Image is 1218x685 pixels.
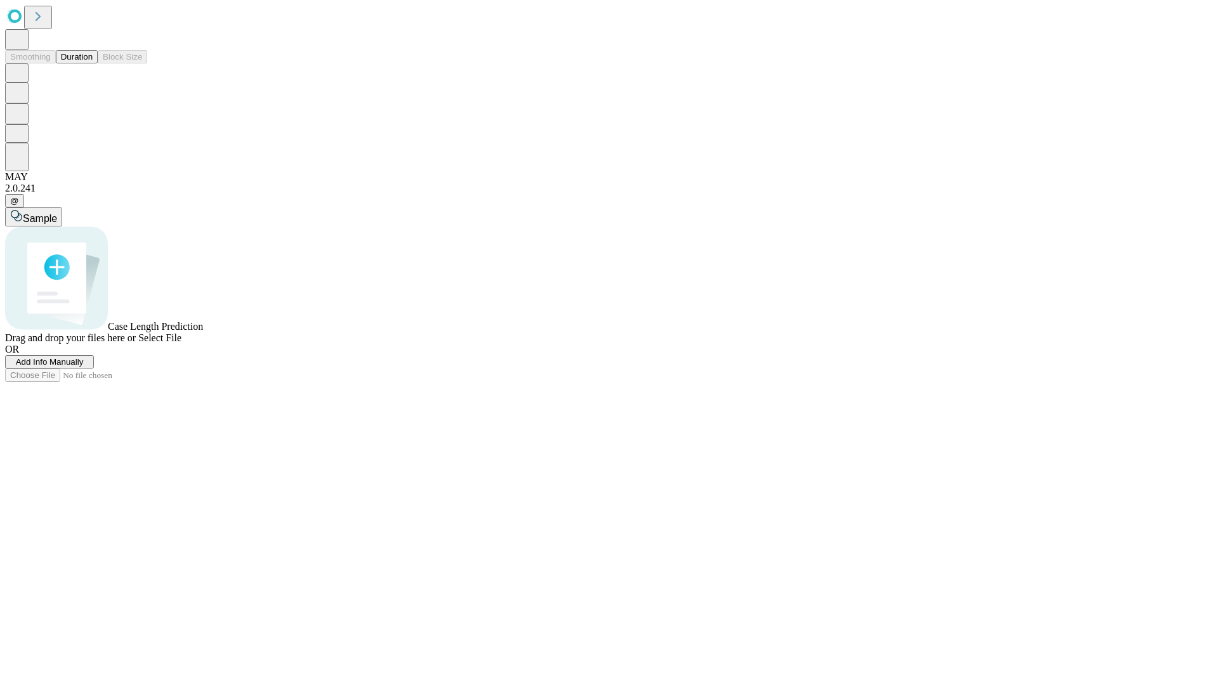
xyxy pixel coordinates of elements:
[98,50,147,63] button: Block Size
[5,332,136,343] span: Drag and drop your files here or
[5,207,62,226] button: Sample
[5,194,24,207] button: @
[5,355,94,369] button: Add Info Manually
[5,50,56,63] button: Smoothing
[5,344,19,355] span: OR
[108,321,203,332] span: Case Length Prediction
[5,171,1213,183] div: MAY
[138,332,181,343] span: Select File
[10,196,19,205] span: @
[23,213,57,224] span: Sample
[5,183,1213,194] div: 2.0.241
[16,357,84,367] span: Add Info Manually
[56,50,98,63] button: Duration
